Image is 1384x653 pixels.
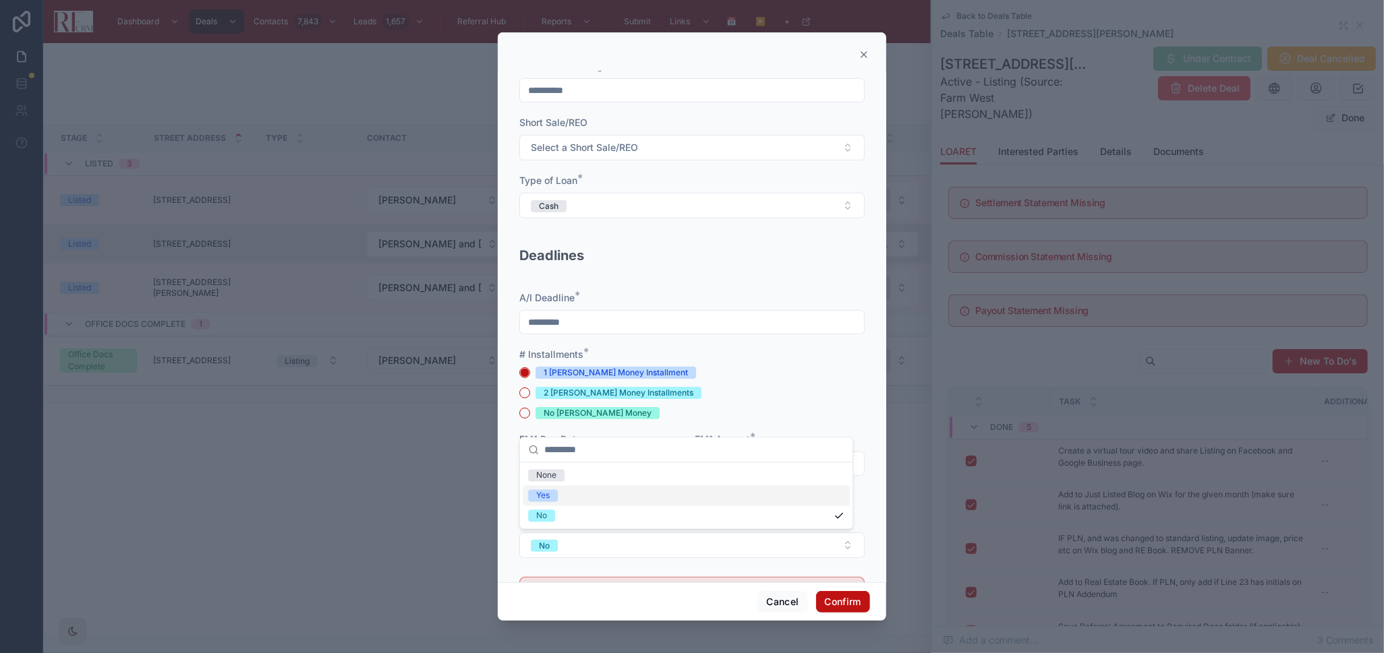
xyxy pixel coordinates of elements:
span: Type of Loan [519,175,577,186]
div: No [536,510,547,522]
button: Confirm [816,591,870,613]
button: Select Button [519,532,865,558]
span: Select a Short Sale/REO [531,141,638,154]
button: Select Button [519,193,865,218]
span: Short Sale/REO [519,117,587,128]
div: No [PERSON_NAME] Money [544,407,652,419]
div: 2 [PERSON_NAME] Money Installments [544,387,693,399]
div: No [539,540,550,552]
span: EM1 Amount [695,433,750,445]
div: 1 [PERSON_NAME] Money Installment [544,367,688,379]
span: A/I Deadline [519,292,575,303]
h2: Deadlines [519,247,584,266]
button: Cancel [757,591,807,613]
button: Select Button [519,135,865,160]
span: EM1 Due Date [519,433,581,445]
div: None [536,470,556,482]
div: Yes [536,490,550,502]
span: # Installments [519,348,583,360]
div: Suggestions [520,463,853,529]
div: Cash [539,200,558,212]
